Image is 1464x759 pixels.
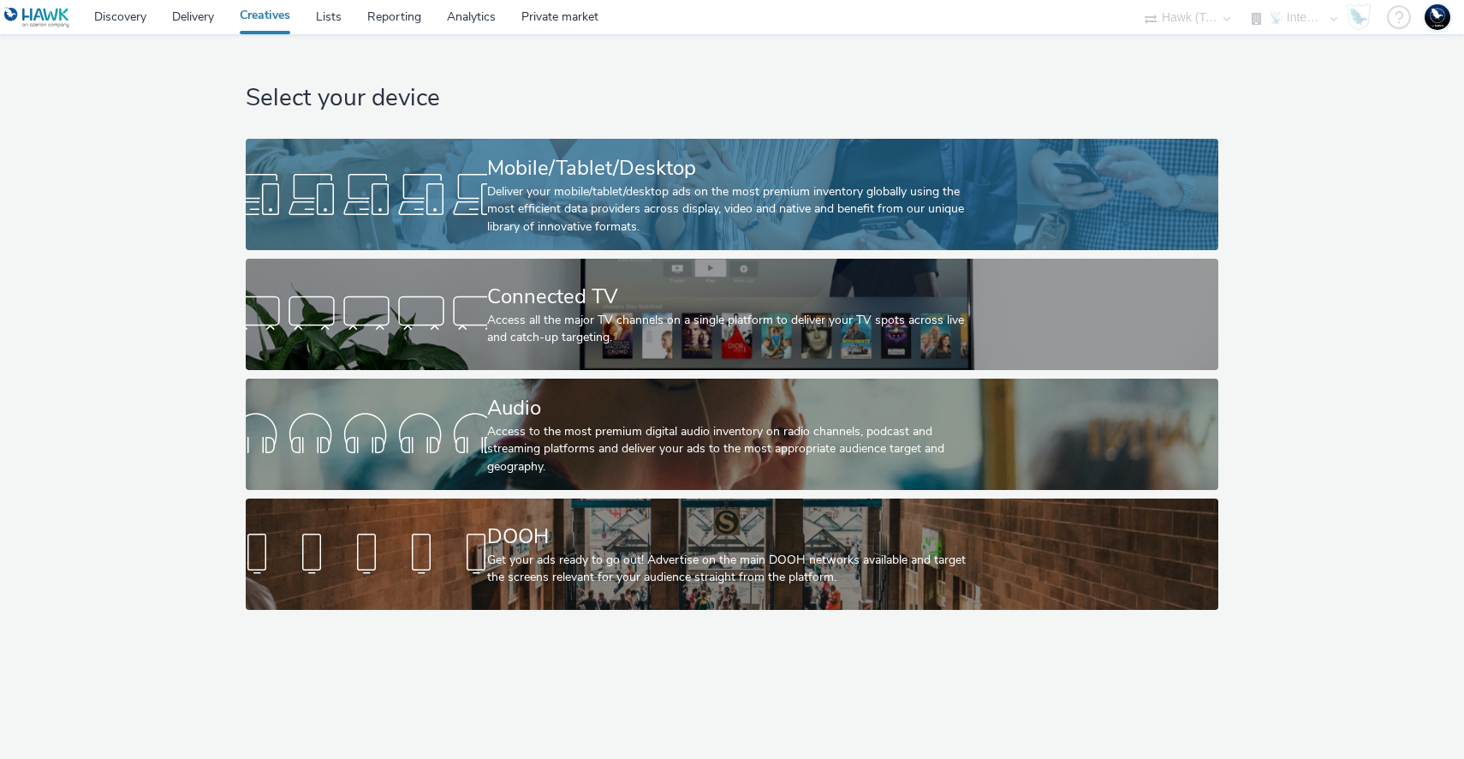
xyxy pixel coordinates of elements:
[246,379,1217,490] a: AudioAccess to the most premium digital audio inventory on radio channels, podcast and streaming ...
[487,552,970,587] div: Get your ads ready to go out! Advertise on the main DOOH networks available and target the screen...
[487,522,970,552] div: DOOH
[4,7,70,28] img: undefined Logo
[246,139,1217,250] a: Mobile/Tablet/DesktopDeliver your mobile/tablet/desktop ads on the most premium inventory globall...
[487,312,970,347] div: Access all the major TV channels on a single platform to deliver your TV spots across live and ca...
[487,153,970,183] div: Mobile/Tablet/Desktop
[1346,3,1372,31] img: Hawk Academy
[1425,4,1450,30] img: Support Hawk
[487,282,970,312] div: Connected TV
[246,82,1217,115] h1: Select your device
[246,259,1217,370] a: Connected TVAccess all the major TV channels on a single platform to deliver your TV spots across...
[487,393,970,423] div: Audio
[246,499,1217,610] a: DOOHGet your ads ready to go out! Advertise on the main DOOH networks available and target the sc...
[487,183,970,236] div: Deliver your mobile/tablet/desktop ads on the most premium inventory globally using the most effi...
[1346,3,1378,31] a: Hawk Academy
[487,423,970,475] div: Access to the most premium digital audio inventory on radio channels, podcast and streaming platf...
